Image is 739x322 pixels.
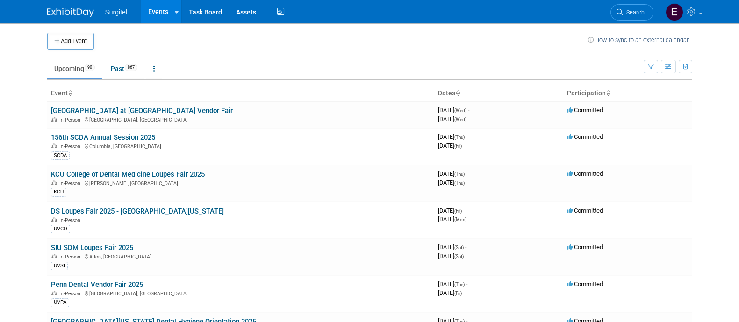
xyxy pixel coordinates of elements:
a: Past867 [104,60,144,78]
th: Event [47,86,434,101]
div: [GEOGRAPHIC_DATA], [GEOGRAPHIC_DATA] [51,289,430,297]
a: Sort by Start Date [455,89,460,97]
a: DS Loupes Fair 2025 - [GEOGRAPHIC_DATA][US_STATE] [51,207,224,215]
span: Surgitel [105,8,127,16]
span: Search [623,9,645,16]
span: In-Person [59,117,83,123]
img: In-Person Event [51,217,57,222]
div: UVCO [51,225,70,233]
span: [DATE] [438,280,467,287]
span: [DATE] [438,115,466,122]
span: (Fri) [454,291,462,296]
span: [DATE] [438,207,465,214]
span: (Sat) [454,254,464,259]
span: In-Person [59,143,83,150]
img: Event Coordinator [666,3,683,21]
a: 156th SCDA Annual Session 2025 [51,133,155,142]
span: - [466,280,467,287]
span: [DATE] [438,107,469,114]
a: Search [610,4,653,21]
span: Committed [567,280,603,287]
span: (Mon) [454,217,466,222]
span: [DATE] [438,243,466,250]
span: Committed [567,107,603,114]
span: - [468,107,469,114]
span: [DATE] [438,179,465,186]
span: - [466,133,467,140]
div: [GEOGRAPHIC_DATA], [GEOGRAPHIC_DATA] [51,115,430,123]
span: (Tue) [454,282,465,287]
span: [DATE] [438,142,462,149]
a: SIU SDM Loupes Fair 2025 [51,243,133,252]
div: Alton, [GEOGRAPHIC_DATA] [51,252,430,260]
span: (Thu) [454,180,465,186]
a: Sort by Participation Type [606,89,610,97]
img: In-Person Event [51,291,57,295]
span: [DATE] [438,289,462,296]
div: UVSI [51,262,68,270]
div: KCU [51,188,66,196]
span: (Wed) [454,108,466,113]
span: In-Person [59,180,83,186]
span: Committed [567,170,603,177]
span: (Sat) [454,245,464,250]
span: 867 [125,64,137,71]
a: Upcoming90 [47,60,102,78]
img: In-Person Event [51,180,57,185]
span: - [463,207,465,214]
span: (Thu) [454,135,465,140]
div: Columbia, [GEOGRAPHIC_DATA] [51,142,430,150]
span: Committed [567,207,603,214]
span: Committed [567,133,603,140]
th: Dates [434,86,563,101]
div: [PERSON_NAME], [GEOGRAPHIC_DATA] [51,179,430,186]
div: UVPA [51,298,69,307]
span: [DATE] [438,215,466,222]
span: [DATE] [438,170,467,177]
th: Participation [563,86,692,101]
span: [DATE] [438,133,467,140]
span: - [466,170,467,177]
button: Add Event [47,33,94,50]
a: How to sync to an external calendar... [588,36,692,43]
span: In-Person [59,291,83,297]
img: ExhibitDay [47,8,94,17]
span: In-Person [59,217,83,223]
span: (Thu) [454,172,465,177]
span: 90 [85,64,95,71]
span: (Wed) [454,117,466,122]
span: [DATE] [438,252,464,259]
img: In-Person Event [51,117,57,122]
span: Committed [567,243,603,250]
a: KCU College of Dental Medicine Loupes Fair 2025 [51,170,205,179]
div: SCDA [51,151,70,160]
img: In-Person Event [51,143,57,148]
a: [GEOGRAPHIC_DATA] at [GEOGRAPHIC_DATA] Vendor Fair [51,107,233,115]
span: - [465,243,466,250]
a: Sort by Event Name [68,89,72,97]
span: In-Person [59,254,83,260]
a: Penn Dental Vendor Fair 2025 [51,280,143,289]
span: (Fri) [454,208,462,214]
span: (Fri) [454,143,462,149]
img: In-Person Event [51,254,57,258]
